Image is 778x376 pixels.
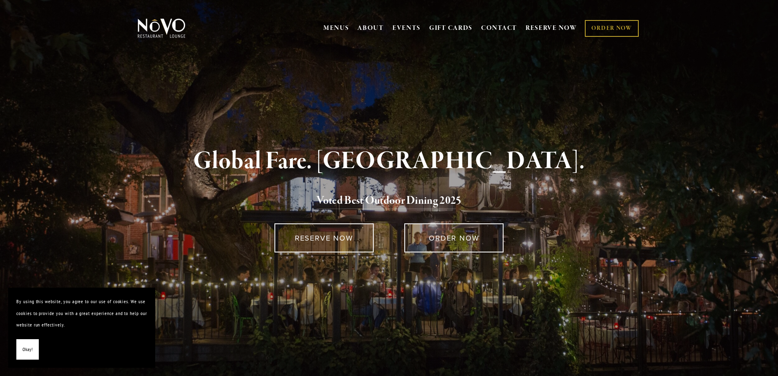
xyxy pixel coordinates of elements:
span: Okay! [22,344,33,356]
a: ORDER NOW [404,223,504,252]
a: GIFT CARDS [429,20,473,36]
a: RESERVE NOW [274,223,374,252]
h2: 5 [151,192,627,209]
button: Okay! [16,339,39,360]
img: Novo Restaurant &amp; Lounge [136,18,187,38]
a: ABOUT [357,24,384,32]
p: By using this website, you agree to our use of cookies. We use cookies to provide you with a grea... [16,296,147,331]
a: ORDER NOW [585,20,638,37]
a: MENUS [323,24,349,32]
strong: Global Fare. [GEOGRAPHIC_DATA]. [193,146,585,177]
a: CONTACT [481,20,517,36]
a: EVENTS [392,24,421,32]
a: RESERVE NOW [526,20,577,36]
a: Voted Best Outdoor Dining 202 [317,194,456,209]
section: Cookie banner [8,288,155,368]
